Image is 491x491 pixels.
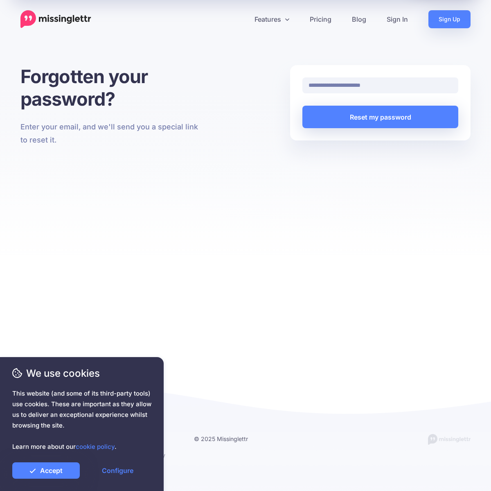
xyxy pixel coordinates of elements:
[300,10,342,28] a: Pricing
[12,462,80,479] a: Accept
[76,443,115,450] a: cookie policy
[20,65,201,110] h1: Forgotten your password?
[302,106,458,128] button: Reset my password
[244,10,300,28] a: Features
[194,434,268,444] li: © 2025 Missinglettr
[428,10,471,28] a: Sign Up
[12,388,151,452] span: This website (and some of its third-party tools) use cookies. These are important as they allow u...
[12,366,151,380] span: We use cookies
[342,10,376,28] a: Blog
[84,462,151,479] a: Configure
[20,120,201,147] p: Enter your email, and we'll send you a special link to reset it.
[376,10,418,28] a: Sign In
